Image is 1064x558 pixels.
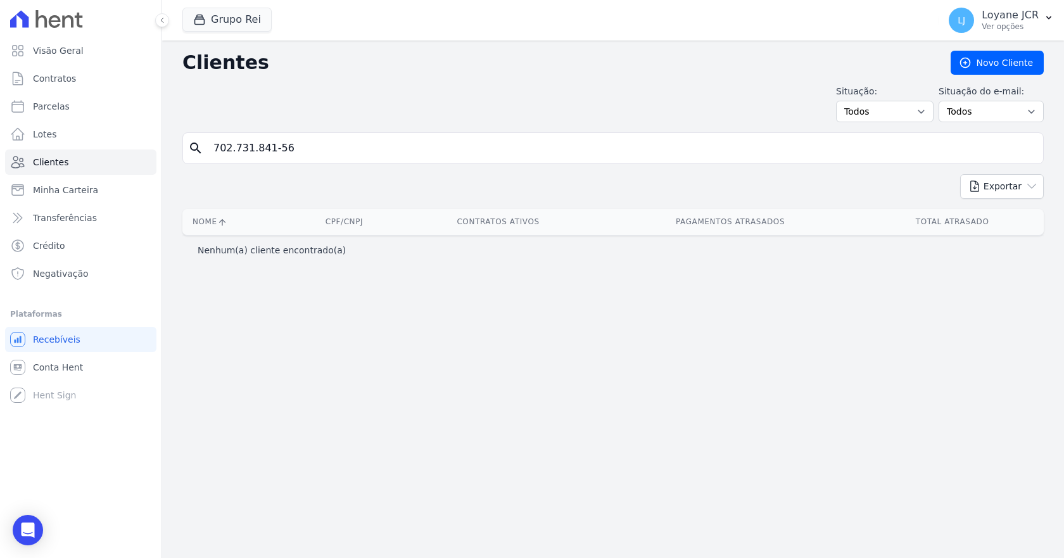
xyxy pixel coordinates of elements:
span: Parcelas [33,100,70,113]
a: Recebíveis [5,327,156,352]
span: Lotes [33,128,57,141]
span: Conta Hent [33,361,83,374]
a: Transferências [5,205,156,231]
a: Clientes [5,149,156,175]
th: Total Atrasado [861,209,1044,235]
div: Plataformas [10,307,151,322]
a: Negativação [5,261,156,286]
span: Transferências [33,212,97,224]
span: LJ [958,16,965,25]
a: Conta Hent [5,355,156,380]
label: Situação do e-mail: [939,85,1044,98]
p: Ver opções [982,22,1039,32]
a: Crédito [5,233,156,258]
a: Novo Cliente [951,51,1044,75]
button: Exportar [960,174,1044,199]
a: Visão Geral [5,38,156,63]
button: LJ Loyane JCR Ver opções [939,3,1064,38]
i: search [188,141,203,156]
label: Situação: [836,85,934,98]
th: Nome [182,209,292,235]
span: Clientes [33,156,68,168]
div: Open Intercom Messenger [13,515,43,545]
span: Crédito [33,239,65,252]
span: Visão Geral [33,44,84,57]
a: Minha Carteira [5,177,156,203]
th: Pagamentos Atrasados [600,209,861,235]
th: Contratos Ativos [396,209,600,235]
span: Minha Carteira [33,184,98,196]
span: Negativação [33,267,89,280]
th: CPF/CNPJ [292,209,397,235]
a: Contratos [5,66,156,91]
input: Buscar por nome, CPF ou e-mail [206,136,1038,161]
h2: Clientes [182,51,930,74]
p: Nenhum(a) cliente encontrado(a) [198,244,346,257]
a: Parcelas [5,94,156,119]
button: Grupo Rei [182,8,272,32]
a: Lotes [5,122,156,147]
span: Recebíveis [33,333,80,346]
span: Contratos [33,72,76,85]
p: Loyane JCR [982,9,1039,22]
